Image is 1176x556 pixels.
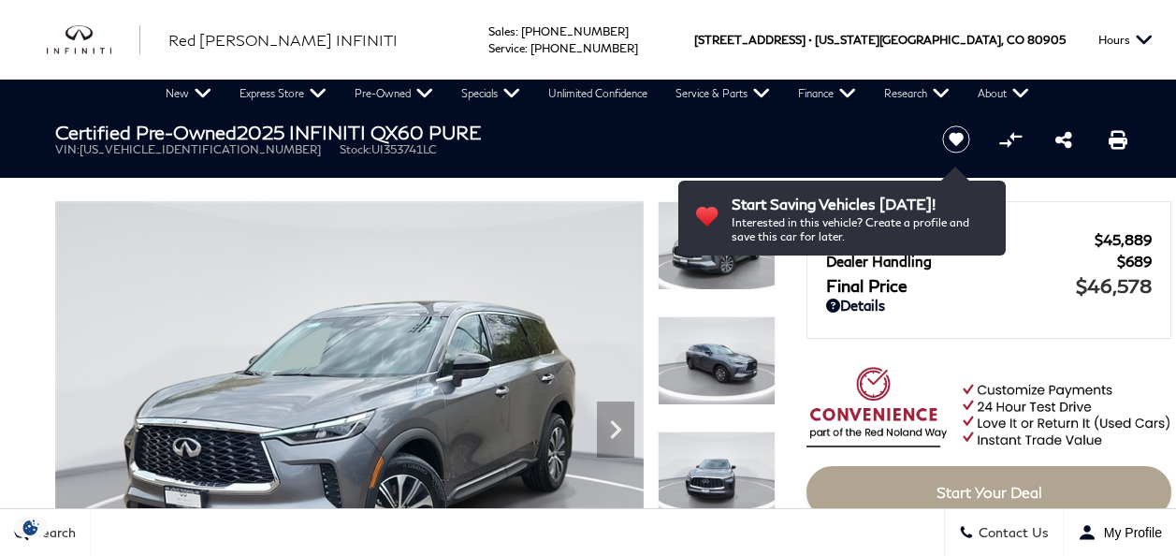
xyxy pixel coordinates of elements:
div: Next [597,402,634,458]
a: Share this Certified Pre-Owned 2025 INFINITI QX60 PURE [1055,128,1072,151]
span: Red [PERSON_NAME] INFINITI [168,31,398,49]
strong: Certified Pre-Owned [55,121,237,143]
a: Research [870,80,964,108]
a: Dealer Handling $689 [826,253,1152,270]
span: VIN: [55,142,80,156]
span: Service [488,41,525,55]
span: UI353741LC [371,142,437,156]
h1: 2025 INFINITI QX60 PURE [55,122,911,142]
span: Final Price [826,275,1076,296]
a: Print this Certified Pre-Owned 2025 INFINITI QX60 PURE [1109,128,1127,151]
a: Red [PERSON_NAME] INFINITI [168,29,398,51]
a: New [152,80,225,108]
a: Express Store [225,80,341,108]
img: Certified Used 2025 Graphite Shadow INFINITI PURE image 3 [658,432,776,520]
a: [PHONE_NUMBER] [521,24,629,38]
span: $45,889 [1095,231,1152,248]
img: Certified Used 2025 Graphite Shadow INFINITI PURE image 1 [658,201,776,290]
a: Service & Parts [661,80,784,108]
a: Specials [447,80,534,108]
span: Search [29,525,76,541]
span: Start Your Deal [936,483,1042,501]
span: : [525,41,528,55]
a: Unlimited Confidence [534,80,661,108]
a: About [964,80,1043,108]
span: Red [PERSON_NAME] [826,231,1095,248]
img: Certified Used 2025 Graphite Shadow INFINITI PURE image 2 [658,316,776,405]
span: Contact Us [974,525,1049,541]
span: Sales [488,24,515,38]
img: Opt-Out Icon [9,518,52,537]
nav: Main Navigation [152,80,1043,108]
button: Save vehicle [936,124,977,154]
a: [STREET_ADDRESS] • [US_STATE][GEOGRAPHIC_DATA], CO 80905 [694,33,1066,47]
a: Start Your Deal [806,466,1171,519]
a: [PHONE_NUMBER] [530,41,638,55]
span: $689 [1117,253,1152,270]
span: : [515,24,518,38]
a: Finance [784,80,870,108]
span: [US_VEHICLE_IDENTIFICATION_NUMBER] [80,142,321,156]
button: Compare vehicle [996,125,1024,154]
span: Stock: [340,142,371,156]
span: $46,578 [1076,274,1152,297]
a: Details [826,297,1152,314]
img: INFINITI [47,25,140,55]
a: Red [PERSON_NAME] $45,889 [826,231,1152,248]
span: My Profile [1096,525,1162,540]
a: infiniti [47,25,140,55]
section: Click to Open Cookie Consent Modal [9,518,52,537]
button: Open user profile menu [1064,509,1176,556]
span: Dealer Handling [826,253,1117,270]
a: Final Price $46,578 [826,274,1152,297]
a: Pre-Owned [341,80,447,108]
